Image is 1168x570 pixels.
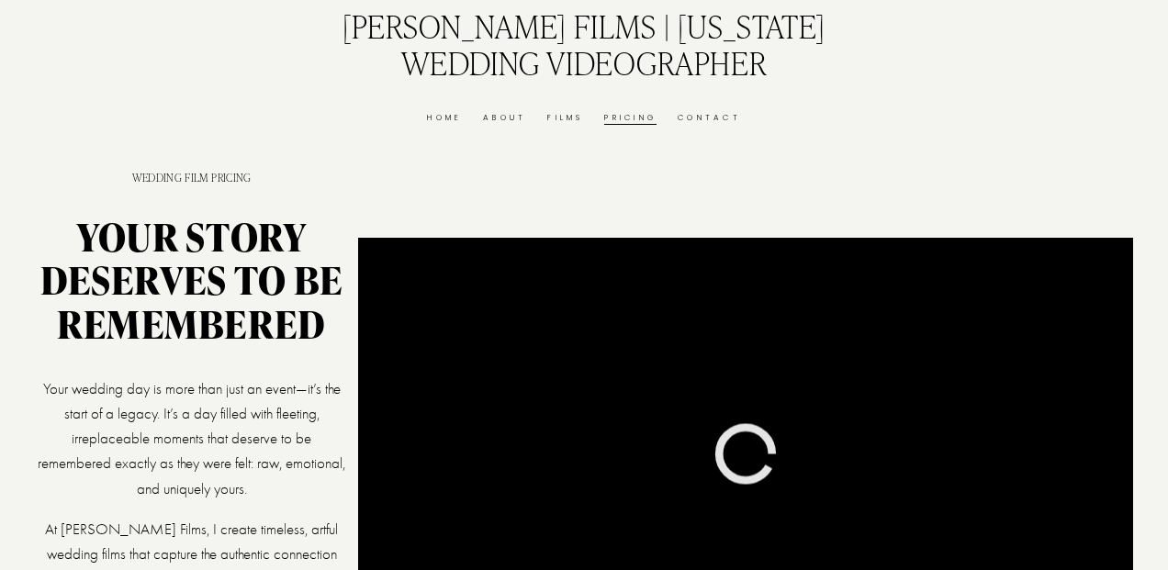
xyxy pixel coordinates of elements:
[35,376,348,501] p: Your wedding day is more than just an event—it’s the start of a legacy. It’s a day filled with fl...
[483,111,526,125] a: About
[40,211,351,349] strong: Your Story Deserves to Be Remembered
[343,5,826,84] a: [PERSON_NAME] Films | [US_STATE] Wedding Videographer
[547,111,583,125] a: Films
[678,111,741,125] a: Contact
[35,171,348,184] h1: Wedding Film pricing
[604,111,657,125] a: Pricing
[427,111,462,125] a: Home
